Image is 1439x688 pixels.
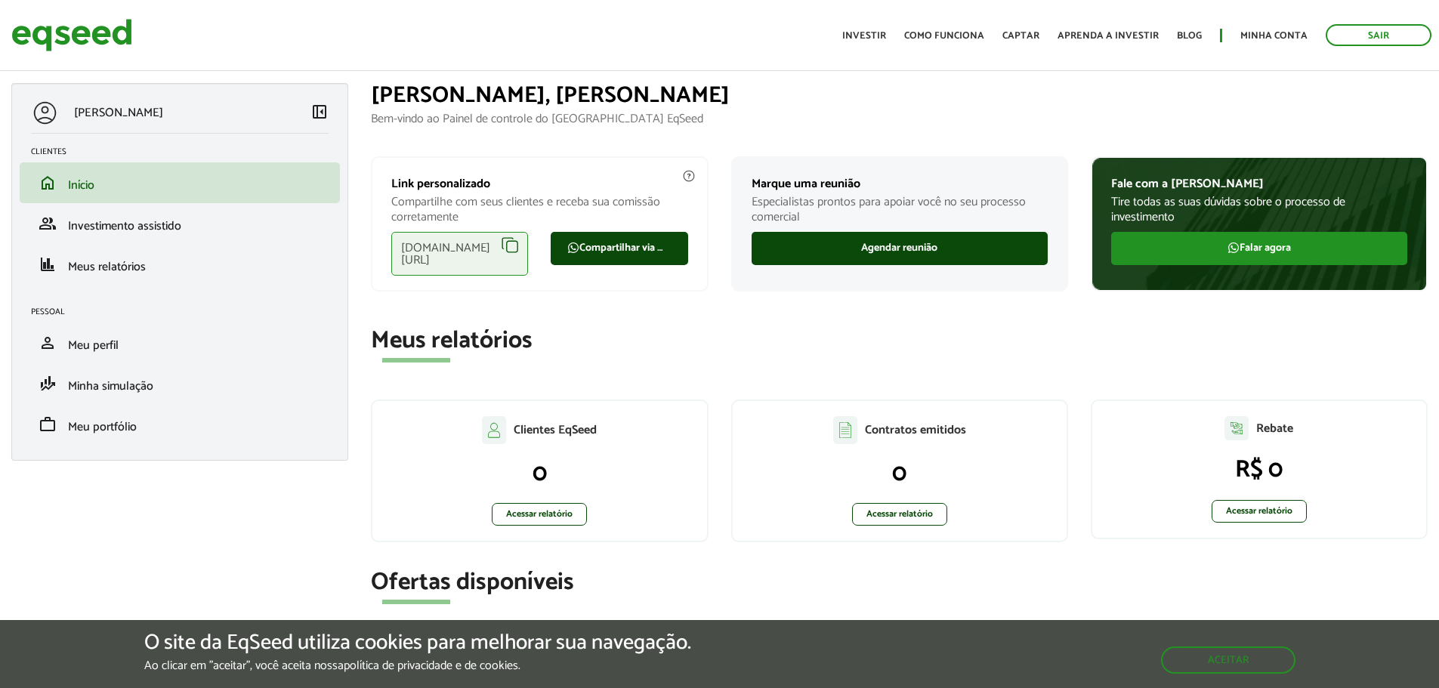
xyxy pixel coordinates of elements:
[68,257,146,277] span: Meus relatórios
[31,375,329,393] a: finance_modeMinha simulação
[748,459,1051,488] p: 0
[310,103,329,121] span: left_panel_close
[74,106,163,120] p: [PERSON_NAME]
[1107,455,1411,484] p: R$ 0
[39,415,57,433] span: work
[68,216,181,236] span: Investimento assistido
[1326,24,1431,46] a: Sair
[1161,646,1295,674] button: Aceitar
[567,242,579,254] img: FaWhatsapp.svg
[852,503,947,526] a: Acessar relatório
[68,376,153,396] span: Minha simulação
[1177,31,1202,41] a: Blog
[514,423,597,437] p: Clientes EqSeed
[20,162,340,203] li: Início
[1224,416,1249,440] img: agent-relatorio.svg
[1240,31,1308,41] a: Minha conta
[39,375,57,393] span: finance_mode
[39,334,57,352] span: person
[1111,177,1407,191] p: Fale com a [PERSON_NAME]
[371,83,1428,108] h1: [PERSON_NAME], [PERSON_NAME]
[371,569,1428,596] h2: Ofertas disponíveis
[842,31,886,41] a: Investir
[31,334,329,352] a: personMeu perfil
[68,175,94,196] span: Início
[31,174,329,192] a: homeInício
[482,416,506,443] img: agent-clientes.svg
[752,195,1048,224] p: Especialistas prontos para apoiar você no seu processo comercial
[144,631,691,655] h5: O site da EqSeed utiliza cookies para melhorar sua navegação.
[20,404,340,445] li: Meu portfólio
[31,147,340,156] h2: Clientes
[391,177,687,191] p: Link personalizado
[344,660,518,672] a: política de privacidade e de cookies
[11,15,132,55] img: EqSeed
[371,328,1428,354] h2: Meus relatórios
[391,232,528,276] div: [DOMAIN_NAME][URL]
[1256,421,1293,436] p: Rebate
[1111,232,1407,265] a: Falar agora
[31,214,329,233] a: groupInvestimento assistido
[492,503,587,526] a: Acessar relatório
[39,174,57,192] span: home
[1227,242,1240,254] img: FaWhatsapp.svg
[388,459,691,488] p: 0
[1002,31,1039,41] a: Captar
[144,659,691,673] p: Ao clicar em "aceitar", você aceita nossa .
[1111,195,1407,224] p: Tire todas as suas dúvidas sobre o processo de investimento
[752,232,1048,265] a: Agendar reunião
[682,169,696,183] img: agent-meulink-info2.svg
[865,423,966,437] p: Contratos emitidos
[39,255,57,273] span: finance
[1058,31,1159,41] a: Aprenda a investir
[31,255,329,273] a: financeMeus relatórios
[39,214,57,233] span: group
[68,335,119,356] span: Meu perfil
[20,244,340,285] li: Meus relatórios
[904,31,984,41] a: Como funciona
[391,195,687,224] p: Compartilhe com seus clientes e receba sua comissão corretamente
[310,103,329,124] a: Colapsar menu
[1212,500,1307,523] a: Acessar relatório
[20,363,340,404] li: Minha simulação
[371,112,1428,126] p: Bem-vindo ao Painel de controle do [GEOGRAPHIC_DATA] EqSeed
[752,177,1048,191] p: Marque uma reunião
[833,416,857,444] img: agent-contratos.svg
[68,417,137,437] span: Meu portfólio
[31,307,340,316] h2: Pessoal
[20,203,340,244] li: Investimento assistido
[20,322,340,363] li: Meu perfil
[31,415,329,433] a: workMeu portfólio
[551,232,687,265] a: Compartilhar via WhatsApp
